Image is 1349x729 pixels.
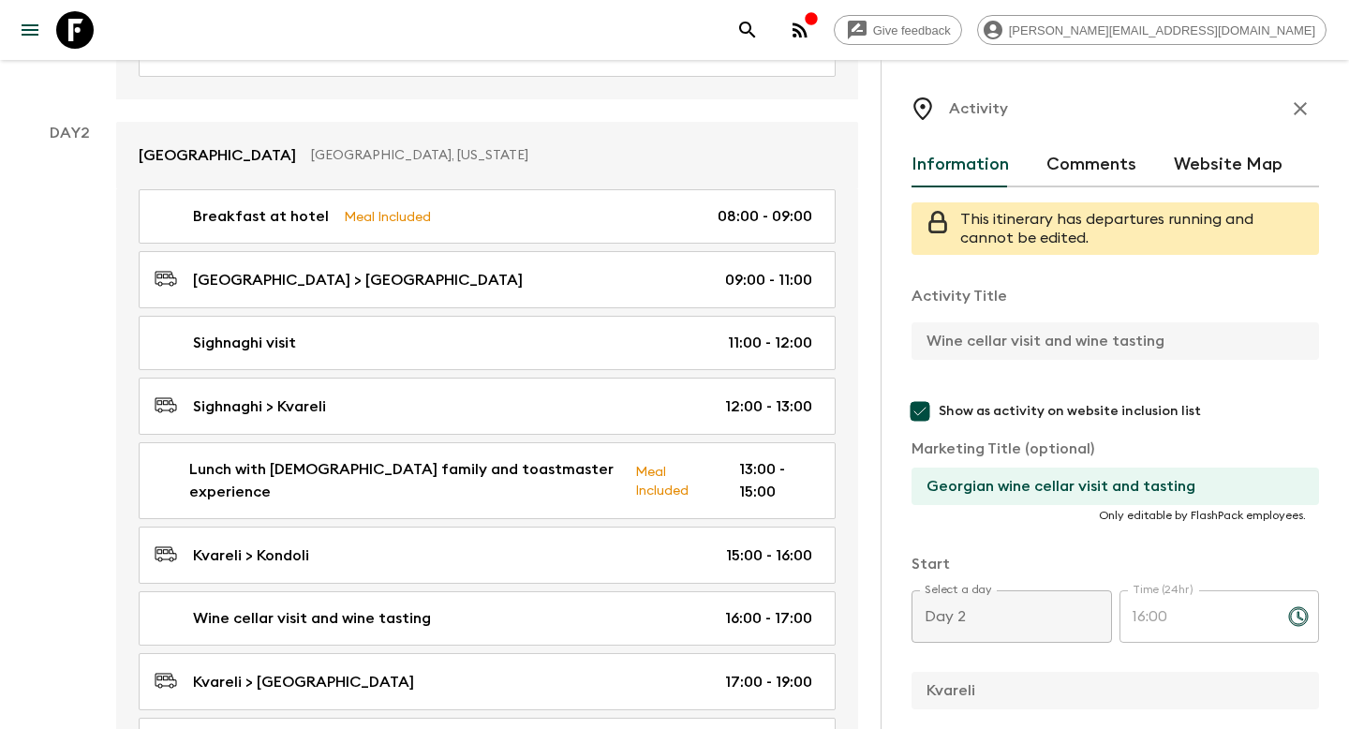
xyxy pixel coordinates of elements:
[729,11,766,49] button: search adventures
[912,468,1304,505] input: If necessary, use this field to override activity title
[311,146,821,165] p: [GEOGRAPHIC_DATA], [US_STATE]
[193,544,309,567] p: Kvareli > Kondoli
[1046,142,1136,187] button: Comments
[725,269,812,291] p: 09:00 - 11:00
[193,671,414,693] p: Kvareli > [GEOGRAPHIC_DATA]
[912,142,1009,187] button: Information
[925,508,1306,523] p: Only editable by FlashPack employees.
[193,607,431,630] p: Wine cellar visit and wine tasting
[139,144,296,167] p: [GEOGRAPHIC_DATA]
[1119,590,1273,643] input: hh:mm
[193,269,523,291] p: [GEOGRAPHIC_DATA] > [GEOGRAPHIC_DATA]
[1174,142,1282,187] button: Website Map
[977,15,1327,45] div: [PERSON_NAME][EMAIL_ADDRESS][DOMAIN_NAME]
[22,122,116,144] p: Day 2
[728,332,812,354] p: 11:00 - 12:00
[912,553,1319,575] p: Start
[925,582,991,598] label: Select a day
[11,11,49,49] button: menu
[960,212,1253,245] span: This itinerary has departures running and cannot be edited.
[139,653,836,710] a: Kvareli > [GEOGRAPHIC_DATA]17:00 - 19:00
[725,395,812,418] p: 12:00 - 13:00
[635,461,709,500] p: Meal Included
[139,527,836,584] a: Kvareli > Kondoli15:00 - 16:00
[912,285,1319,307] p: Activity Title
[939,402,1201,421] span: Show as activity on website inclusion list
[139,316,836,370] a: Sighnaghi visit11:00 - 12:00
[726,544,812,567] p: 15:00 - 16:00
[189,458,620,503] p: Lunch with [DEMOGRAPHIC_DATA] family and toastmaster experience
[718,205,812,228] p: 08:00 - 09:00
[139,442,836,519] a: Lunch with [DEMOGRAPHIC_DATA] family and toastmaster experienceMeal Included13:00 - 15:00
[949,97,1008,120] p: Activity
[116,122,858,189] a: [GEOGRAPHIC_DATA][GEOGRAPHIC_DATA], [US_STATE]
[344,206,431,227] p: Meal Included
[139,189,836,244] a: Breakfast at hotelMeal Included08:00 - 09:00
[139,251,836,308] a: [GEOGRAPHIC_DATA] > [GEOGRAPHIC_DATA]09:00 - 11:00
[834,15,962,45] a: Give feedback
[1133,582,1193,598] label: Time (24hr)
[739,458,812,503] p: 13:00 - 15:00
[725,607,812,630] p: 16:00 - 17:00
[725,671,812,693] p: 17:00 - 19:00
[139,378,836,435] a: Sighnaghi > Kvareli12:00 - 13:00
[193,395,326,418] p: Sighnaghi > Kvareli
[139,591,836,646] a: Wine cellar visit and wine tasting16:00 - 17:00
[912,438,1319,460] p: Marketing Title (optional)
[999,23,1326,37] span: [PERSON_NAME][EMAIL_ADDRESS][DOMAIN_NAME]
[193,205,329,228] p: Breakfast at hotel
[193,332,296,354] p: Sighnaghi visit
[863,23,961,37] span: Give feedback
